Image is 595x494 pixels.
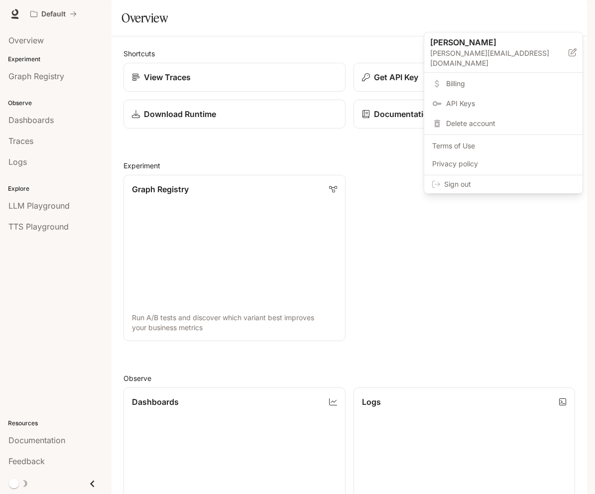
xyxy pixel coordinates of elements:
[426,115,581,132] div: Delete account
[426,137,581,155] a: Terms of Use
[430,48,569,68] p: [PERSON_NAME][EMAIL_ADDRESS][DOMAIN_NAME]
[446,99,575,109] span: API Keys
[432,141,575,151] span: Terms of Use
[426,95,581,113] a: API Keys
[424,32,583,73] div: [PERSON_NAME][PERSON_NAME][EMAIL_ADDRESS][DOMAIN_NAME]
[424,175,583,193] div: Sign out
[444,179,575,189] span: Sign out
[446,79,575,89] span: Billing
[446,119,575,128] span: Delete account
[426,155,581,173] a: Privacy policy
[432,159,575,169] span: Privacy policy
[430,36,553,48] p: [PERSON_NAME]
[426,75,581,93] a: Billing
